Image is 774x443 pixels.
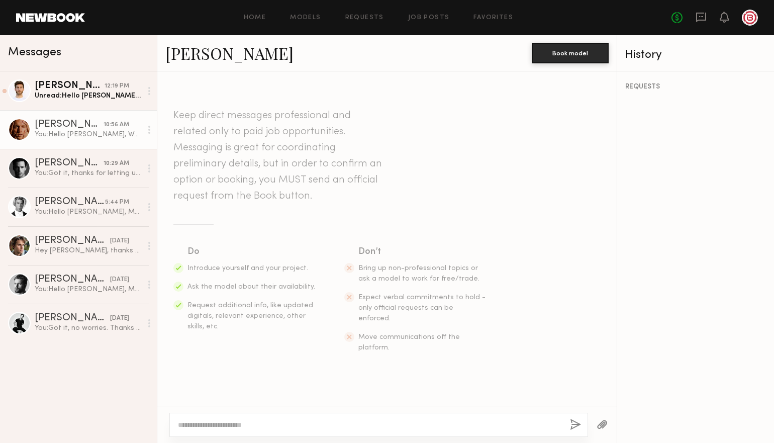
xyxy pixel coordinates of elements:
[625,49,766,61] div: History
[187,265,308,272] span: Introduce yourself and your project.
[345,15,384,21] a: Requests
[35,168,142,178] div: You: Got it, thanks for letting us know
[473,15,513,21] a: Favorites
[35,91,142,101] div: Unread: Hello [PERSON_NAME] and thank you for reaching out and considering me! I am interested an...
[358,245,487,259] div: Don’t
[35,285,142,294] div: You: Hello [PERSON_NAME], My name is [PERSON_NAME], and I’m reaching out to you on behalf of besi...
[165,42,294,64] a: [PERSON_NAME]
[290,15,321,21] a: Models
[532,43,609,63] button: Book model
[358,265,479,282] span: Bring up non-professional topics or ask a model to work for free/trade.
[35,120,104,130] div: [PERSON_NAME]
[8,47,61,58] span: Messages
[35,81,105,91] div: [PERSON_NAME]
[187,302,313,330] span: Request additional info, like updated digitals, relevant experience, other skills, etc.
[187,245,316,259] div: Do
[187,284,315,290] span: Ask the model about their availability.
[35,197,105,207] div: [PERSON_NAME]
[35,323,142,333] div: You: Got it, no worries. Thanks for letting us know.
[35,275,110,285] div: [PERSON_NAME]
[110,236,129,246] div: [DATE]
[408,15,450,21] a: Job Posts
[110,275,129,285] div: [DATE]
[173,108,384,204] header: Keep direct messages professional and related only to paid job opportunities. Messaging is great ...
[35,158,104,168] div: [PERSON_NAME]
[532,48,609,57] a: Book model
[35,246,142,255] div: Hey [PERSON_NAME], thanks for reaching out! My rate for a half day is 1K. If that works for you p...
[104,159,129,168] div: 10:29 AM
[35,313,110,323] div: [PERSON_NAME]
[104,120,129,130] div: 10:56 AM
[358,294,486,322] span: Expect verbal commitments to hold - only official requests can be enforced.
[105,81,129,91] div: 12:19 PM
[358,334,460,351] span: Move communications off the platform.
[244,15,266,21] a: Home
[35,130,142,139] div: You: Hello [PERSON_NAME], We can work with your $150/hr rate, so for 4 hours, $600. If that works...
[35,207,142,217] div: You: Hello [PERSON_NAME], My name is [PERSON_NAME], and I’m reaching out to you on behalf of besi...
[105,198,129,207] div: 5:44 PM
[625,83,766,91] div: REQUESTS
[35,236,110,246] div: [PERSON_NAME]
[110,314,129,323] div: [DATE]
